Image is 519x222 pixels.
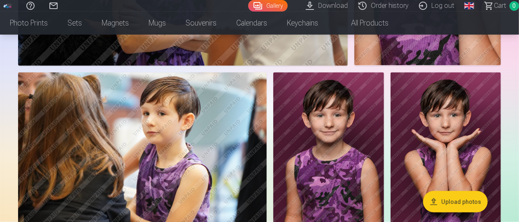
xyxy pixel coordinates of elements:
[176,12,226,35] a: Souvenirs
[3,3,12,8] img: /fa1
[226,12,277,35] a: Calendars
[494,1,506,11] span: Сart
[92,12,139,35] a: Magnets
[328,12,398,35] a: All products
[58,12,92,35] a: Sets
[277,12,328,35] a: Keychains
[423,191,488,212] button: Upload photos
[510,1,519,11] span: 0
[139,12,176,35] a: Mugs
